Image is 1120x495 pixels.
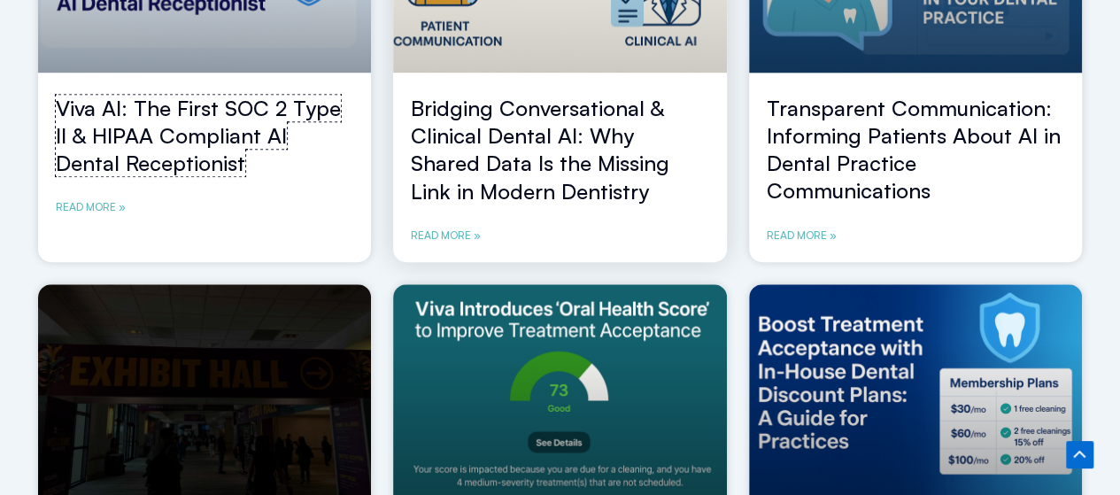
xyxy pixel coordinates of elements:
[411,227,481,244] a: Read more about Bridging Conversational & Clinical Dental AI: Why Shared Data Is the Missing Link...
[767,95,1061,205] a: Transparent Communication: Informing Patients About AI in Dental Practice Communications
[56,95,341,176] a: Viva AI: The First SOC 2 Type II & HIPAA Compliant AI Dental Receptionist
[411,95,669,205] a: Bridging Conversational & Clinical Dental AI: Why Shared Data Is the Missing Link in Modern Denti...
[56,198,126,216] a: Read more about Viva AI: The First SOC 2 Type II & HIPAA Compliant AI Dental Receptionist
[767,227,837,244] a: Read more about Transparent Communication: Informing Patients About AI in Dental Practice Communi...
